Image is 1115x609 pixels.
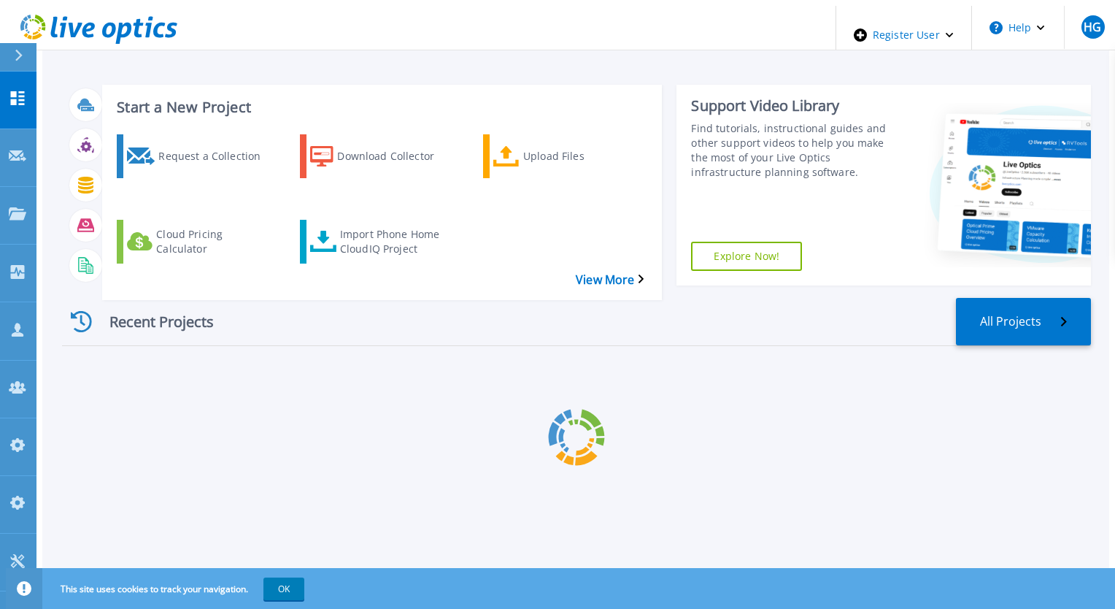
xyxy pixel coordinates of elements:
div: Upload Files [523,138,640,175]
div: Register User [836,6,971,64]
a: Cloud Pricing Calculator [117,220,293,264]
div: Import Phone Home CloudIQ Project [340,223,457,260]
button: Help [972,6,1063,50]
a: Request a Collection [117,134,293,178]
a: Upload Files [483,134,660,178]
div: Support Video Library [691,96,899,115]
div: Cloud Pricing Calculator [156,223,273,260]
span: This site uses cookies to track your navigation. [46,578,304,600]
a: Explore Now! [691,242,802,271]
div: Download Collector [337,138,454,175]
div: Recent Projects [62,304,237,340]
a: View More [576,273,644,287]
span: HG [1084,21,1101,33]
a: Download Collector [300,134,477,178]
h3: Start a New Project [117,99,644,115]
a: All Projects [956,298,1091,345]
div: Find tutorials, instructional guides and other support videos to help you make the most of your L... [691,121,899,180]
button: OK [263,578,304,600]
div: Request a Collection [158,138,275,175]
